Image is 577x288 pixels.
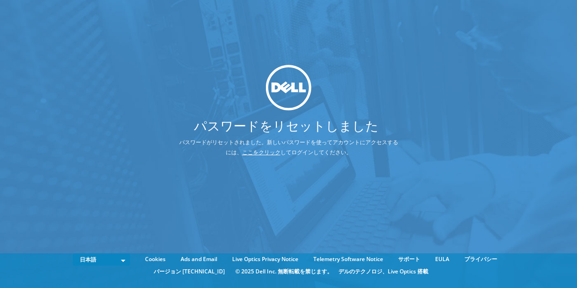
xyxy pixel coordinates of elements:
[144,119,428,132] h1: パスワードをリセットしました
[138,254,172,264] a: Cookies
[225,254,305,264] a: Live Optics Privacy Notice
[457,254,504,264] a: プライバシー
[174,254,224,264] a: Ads and Email
[391,254,427,264] a: サポート
[428,254,456,264] a: EULA
[338,267,428,277] li: デルのテクノロジ、Live Optics 搭載
[144,137,433,157] p: パスワードがリセットされました。新しいパスワードを使ってアカウントにアクセスするには、 してログインしてください。
[242,148,281,156] a: ここをクリック
[149,267,229,277] li: バージョン [TECHNICAL_ID]
[307,254,390,264] a: Telemetry Software Notice
[231,267,337,277] li: © 2025 Dell Inc. 無断転載を禁じます。
[266,65,312,110] img: dell_svg_logo.svg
